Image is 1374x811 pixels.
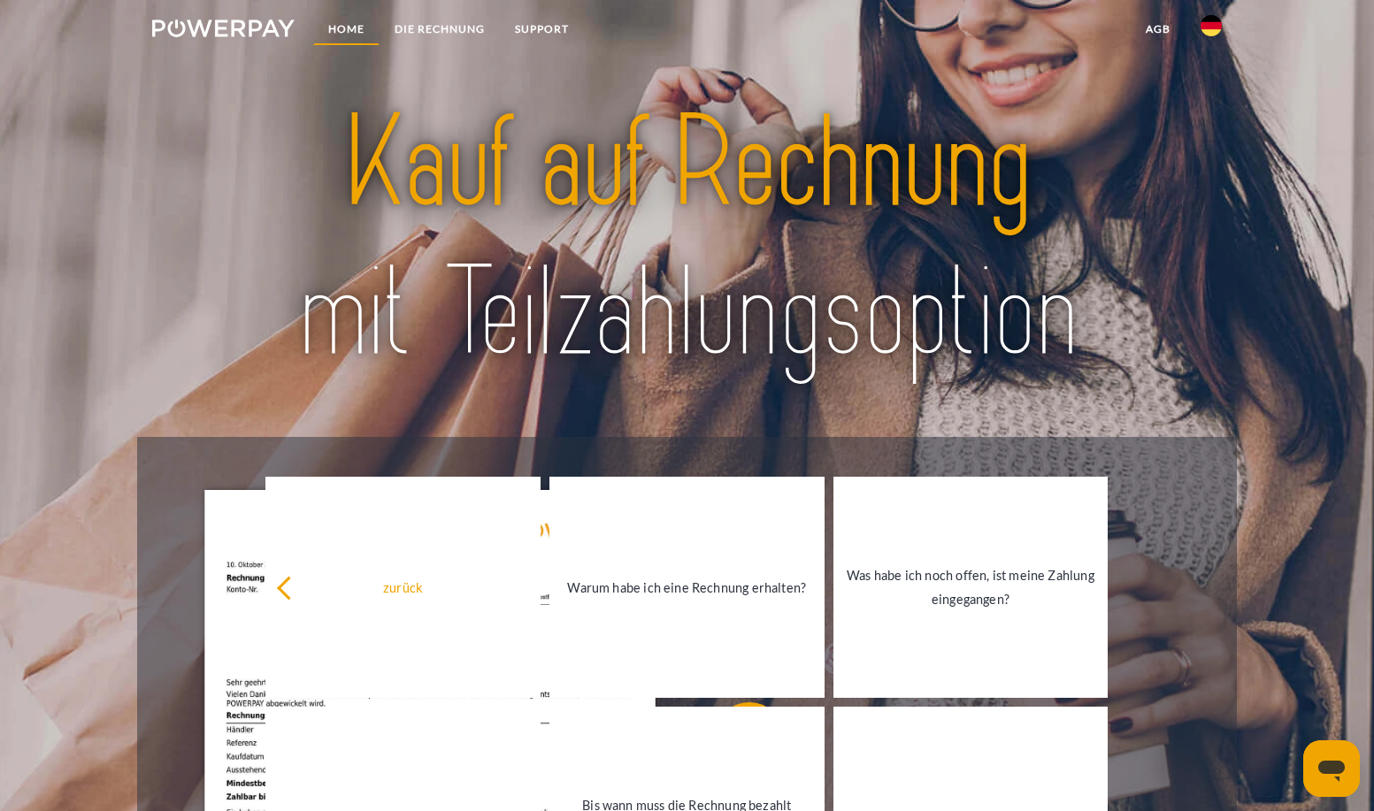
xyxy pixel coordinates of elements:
a: SUPPORT [500,13,584,45]
a: Was habe ich noch offen, ist meine Zahlung eingegangen? [833,477,1109,698]
iframe: Schaltfläche zum Öffnen des Messaging-Fensters [1303,740,1360,797]
div: Warum habe ich eine Rechnung erhalten? [560,576,814,600]
img: logo-powerpay-white.svg [152,19,295,37]
img: title-powerpay_de.svg [205,81,1169,395]
div: zurück [276,576,530,600]
a: agb [1131,13,1186,45]
img: de [1201,15,1222,36]
a: DIE RECHNUNG [380,13,500,45]
a: Home [313,13,380,45]
div: Was habe ich noch offen, ist meine Zahlung eingegangen? [844,563,1098,611]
